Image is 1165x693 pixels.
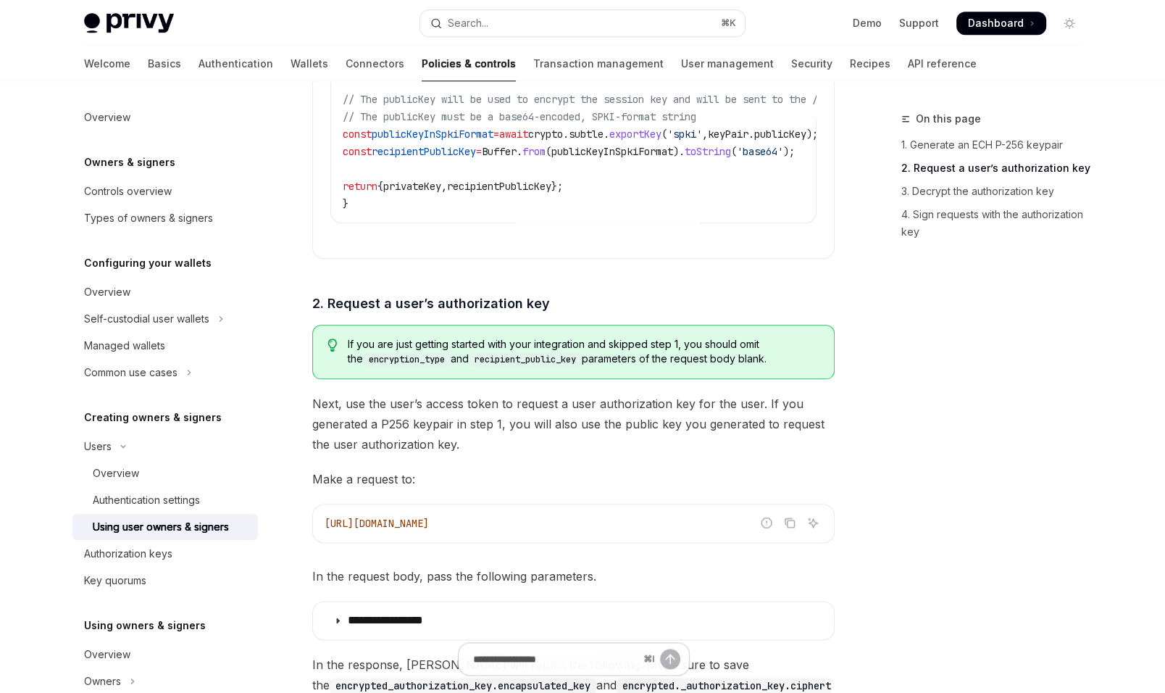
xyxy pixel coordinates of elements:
span: await [499,128,528,141]
a: 1. Generate an ECH P-256 keypair [901,133,1093,157]
a: Transaction management [533,46,664,81]
span: ( [731,145,737,158]
span: toString [685,145,731,158]
code: encryption_type [363,352,451,367]
a: Welcome [84,46,130,81]
a: Authentication settings [72,487,258,513]
span: { [377,180,383,193]
span: 'base64' [737,145,783,158]
a: Overview [72,279,258,305]
a: Using user owners & signers [72,514,258,540]
span: }; [551,180,563,193]
span: const [343,128,372,141]
span: . [748,128,754,141]
button: Open search [420,10,745,36]
a: Overview [72,642,258,668]
div: Managed wallets [84,337,165,354]
span: Buffer [482,145,517,158]
button: Toggle Users section [72,433,258,460]
span: } [343,197,348,210]
a: Controls overview [72,178,258,204]
span: , [702,128,708,141]
a: Recipes [850,46,890,81]
span: return [343,180,377,193]
a: Security [791,46,832,81]
span: const [343,145,372,158]
span: = [493,128,499,141]
span: If you are just getting started with your integration and skipped step 1, you should omit the and... [348,337,819,367]
div: Common use cases [84,364,178,381]
a: Demo [853,16,882,30]
span: [URL][DOMAIN_NAME] [325,517,429,530]
div: Overview [84,646,130,663]
button: Ask AI [803,513,822,532]
button: Report incorrect code [757,513,776,532]
span: ( [546,145,551,158]
button: Toggle Self-custodial user wallets section [72,306,258,332]
a: 4. Sign requests with the authorization key [901,203,1093,244]
a: Types of owners & signers [72,205,258,231]
span: privateKey [383,180,441,193]
span: publicKey [754,128,806,141]
div: Overview [93,465,139,482]
a: API reference [908,46,977,81]
img: light logo [84,13,174,33]
span: crypto [528,128,563,141]
span: ); [783,145,795,158]
h5: Owners & signers [84,154,175,171]
a: Authorization keys [72,541,258,567]
span: subtle [569,128,604,141]
input: Ask a question... [473,643,638,675]
button: Toggle Common use cases section [72,360,258,386]
a: Policies & controls [422,46,516,81]
div: Controls overview [84,183,172,200]
span: publicKeyInSpkiFormat [551,145,673,158]
a: Support [899,16,939,30]
span: recipientPublicKey [372,145,476,158]
span: 'spki' [667,128,702,141]
a: Authentication [199,46,273,81]
a: Managed wallets [72,333,258,359]
div: Users [84,438,112,455]
a: 3. Decrypt the authorization key [901,180,1093,203]
svg: Tip [327,339,338,352]
div: Using user owners & signers [93,518,229,536]
h5: Configuring your wallets [84,254,212,272]
span: ); [806,128,818,141]
div: Authorization keys [84,545,172,563]
span: recipientPublicKey [447,180,551,193]
a: Dashboard [956,12,1046,35]
span: . [517,145,522,158]
h5: Using owners & signers [84,617,206,634]
span: from [522,145,546,158]
span: Dashboard [968,16,1024,30]
span: // The publicKey must be a base64-encoded, SPKI-format string [343,110,696,123]
code: recipient_public_key [469,352,582,367]
span: exportKey [609,128,661,141]
div: Self-custodial user wallets [84,310,209,328]
span: , [441,180,447,193]
button: Send message [660,649,680,669]
span: ). [673,145,685,158]
span: On this page [916,110,981,128]
a: Basics [148,46,181,81]
span: keyPair [708,128,748,141]
span: ( [661,128,667,141]
a: User management [681,46,774,81]
div: Authentication settings [93,491,200,509]
a: Key quorums [72,568,258,594]
button: Toggle dark mode [1058,12,1081,35]
span: // The publicKey will be used to encrypt the session key and will be sent to the /v1/user_signers... [343,93,1038,106]
div: Types of owners & signers [84,209,213,227]
span: . [563,128,569,141]
button: Copy the contents from the code block [780,513,799,532]
div: Overview [84,109,130,126]
span: 2. Request a user’s authorization key [312,294,550,313]
span: publicKeyInSpkiFormat [372,128,493,141]
a: Connectors [346,46,404,81]
a: 2. Request a user’s authorization key [901,157,1093,180]
span: In the request body, pass the following parameters. [312,566,835,586]
div: Search... [448,14,488,32]
span: Next, use the user’s access token to request a user authorization key for the user. If you genera... [312,394,835,455]
span: . [604,128,609,141]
